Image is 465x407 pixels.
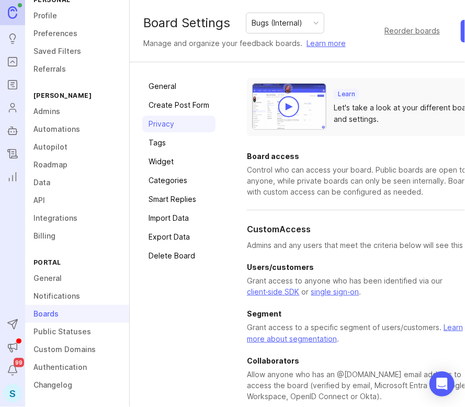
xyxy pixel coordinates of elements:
[14,358,24,367] span: 99
[25,7,129,25] a: Profile
[25,341,129,358] a: Custom Domains
[25,323,129,341] a: Public Statuses
[429,371,455,397] div: Open Intercom Messenger
[8,6,17,18] img: Canny Home
[252,17,302,29] div: Bugs (Internal)
[338,90,355,98] p: Learn
[3,384,22,403] button: S
[143,17,230,29] div: Board Settings
[252,83,326,130] img: video-thumbnail-privacy-dac4fa42d9a25228b883fcf3c7704dd2.jpg
[3,144,22,163] a: Changelog
[25,191,129,209] a: API
[247,223,311,235] h5: Custom Access
[3,315,22,334] button: Send to Autopilot
[307,38,346,49] a: Learn more
[143,38,346,49] div: Manage and organize your feedback boards.
[25,25,129,42] a: Preferences
[247,323,463,343] a: Learn more about segmentation
[142,172,216,189] a: Categories
[25,358,129,376] a: Authentication
[25,120,129,138] a: Automations
[142,229,216,245] a: Export Data
[3,98,22,117] a: Users
[247,287,300,296] a: client‑side SDK
[25,255,129,269] div: Portal
[142,210,216,227] a: Import Data
[25,287,129,305] a: Notifications
[3,52,22,71] a: Portal
[3,361,22,380] button: Notifications
[384,25,440,37] div: Reorder boards
[3,75,22,94] a: Roadmaps
[25,174,129,191] a: Data
[142,116,216,132] a: Privacy
[25,156,129,174] a: Roadmap
[25,88,129,103] div: [PERSON_NAME]
[142,247,216,264] a: Delete Board
[142,78,216,95] a: General
[142,134,216,151] a: Tags
[142,153,216,170] a: Widget
[25,60,129,78] a: Referrals
[3,338,22,357] button: Announcements
[25,376,129,394] a: Changelog
[25,138,129,156] a: Autopilot
[311,287,359,296] a: single sign‑on
[25,103,129,120] a: Admins
[3,121,22,140] a: Autopilot
[25,209,129,227] a: Integrations
[142,191,216,208] a: Smart Replies
[142,97,216,114] a: Create Post Form
[25,227,129,245] a: Billing
[3,29,22,48] a: Ideas
[25,42,129,60] a: Saved Filters
[25,269,129,287] a: General
[3,167,22,186] a: Reporting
